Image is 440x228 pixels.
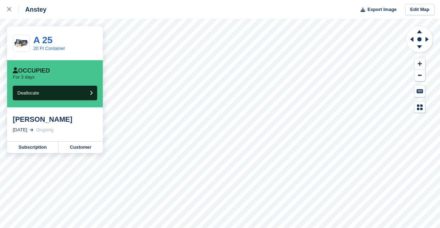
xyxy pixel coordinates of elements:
p: For 3 days [13,74,34,80]
div: [PERSON_NAME] [13,115,97,124]
button: Zoom In [414,58,425,70]
button: Keyboard Shortcuts [414,85,425,97]
a: 20 Ft Container [33,46,65,51]
div: Occupied [13,67,50,74]
button: Export Image [356,4,397,16]
button: Zoom Out [414,70,425,81]
div: [DATE] [13,126,27,133]
div: Anstey [19,5,46,14]
div: Ongoing [36,126,54,133]
span: Export Image [367,6,396,13]
img: arrow-right-light-icn-cde0832a797a2874e46488d9cf13f60e5c3a73dbe684e267c42b8395dfbc2abf.svg [30,129,33,131]
a: Subscription [7,142,59,153]
a: Edit Map [405,4,434,16]
button: Deallocate [13,86,97,100]
img: 20-ft-container%20(32).jpg [13,37,29,50]
a: Customer [59,142,103,153]
button: Map Legend [414,101,425,113]
a: A 25 [33,35,52,45]
span: Deallocate [17,90,39,96]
